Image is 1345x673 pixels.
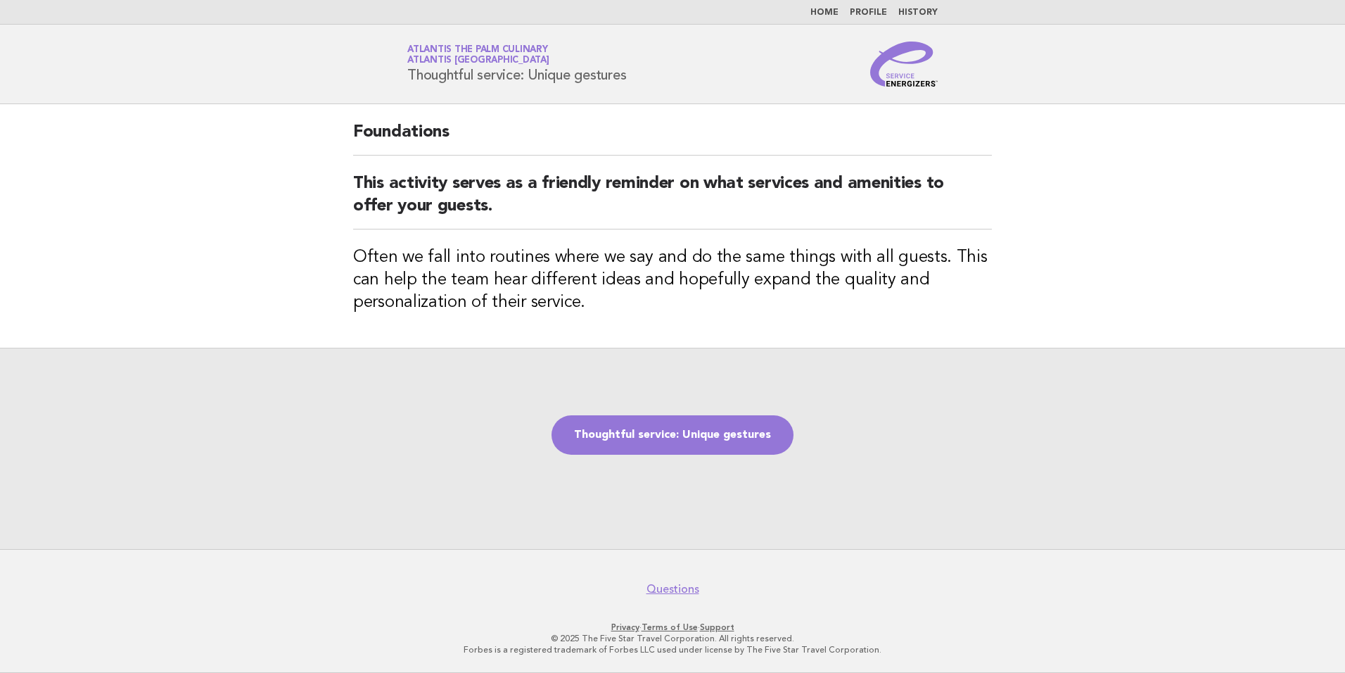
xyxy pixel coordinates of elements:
[242,644,1103,655] p: Forbes is a registered trademark of Forbes LLC used under license by The Five Star Travel Corpora...
[611,622,639,632] a: Privacy
[870,42,938,87] img: Service Energizers
[242,633,1103,644] p: © 2025 The Five Star Travel Corporation. All rights reserved.
[353,121,992,156] h2: Foundations
[353,246,992,314] h3: Often we fall into routines where we say and do the same things with all guests. This can help th...
[407,56,549,65] span: Atlantis [GEOGRAPHIC_DATA]
[700,622,734,632] a: Support
[407,46,626,82] h1: Thoughtful service: Unique gestures
[646,582,699,596] a: Questions
[898,8,938,17] a: History
[810,8,839,17] a: Home
[353,172,992,229] h2: This activity serves as a friendly reminder on what services and amenities to offer your guests.
[242,622,1103,633] p: · ·
[407,45,549,65] a: Atlantis The Palm CulinaryAtlantis [GEOGRAPHIC_DATA]
[552,415,793,455] a: Thoughtful service: Unique gestures
[642,622,698,632] a: Terms of Use
[850,8,887,17] a: Profile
